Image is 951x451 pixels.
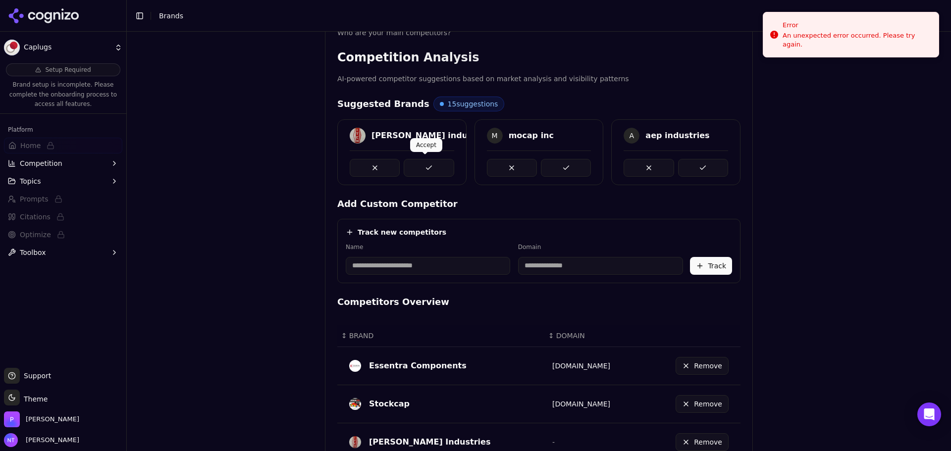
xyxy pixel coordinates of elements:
[369,360,467,372] div: Essentra Components
[676,433,729,451] button: Remove
[487,128,503,144] span: M
[548,331,628,341] div: ↕DOMAIN
[337,295,740,309] h4: Competitors Overview
[358,227,446,237] h4: Track new competitors
[349,331,374,341] span: BRAND
[4,245,122,260] button: Toolbox
[20,230,51,240] span: Optimize
[159,11,183,21] nav: breadcrumb
[22,436,79,445] span: [PERSON_NAME]
[24,43,110,52] span: Caplugs
[676,357,729,375] button: Remove
[6,80,120,109] p: Brand setup is incomplete. Please complete the onboarding process to access all features.
[337,97,429,111] h4: Suggested Brands
[337,73,740,85] p: AI-powered competitor suggestions based on market analysis and visibility patterns
[369,398,410,410] div: Stockcap
[337,325,544,347] th: BRAND
[20,176,41,186] span: Topics
[45,66,91,74] span: Setup Required
[346,243,510,251] label: Name
[26,415,79,424] span: Perrill
[690,257,732,275] button: Track
[349,360,361,372] img: Essentra Components
[4,433,18,447] img: Nate Tower
[4,155,122,171] button: Competition
[4,433,79,447] button: Open user button
[20,395,48,403] span: Theme
[4,411,79,427] button: Open organization switcher
[552,400,610,408] a: [DOMAIN_NAME]
[337,197,740,211] h4: Add Custom Competitor
[4,40,20,55] img: Caplugs
[416,141,436,149] p: Accept
[20,141,41,150] span: Home
[4,411,20,427] img: Perrill
[371,130,493,142] div: [PERSON_NAME] industries
[917,402,941,426] div: Open Intercom Messenger
[20,212,51,222] span: Citations
[556,331,585,341] span: DOMAIN
[783,20,931,30] div: Error
[645,130,709,142] div: aep industries
[552,438,555,446] span: -
[20,371,51,381] span: Support
[159,12,183,20] span: Brands
[337,50,740,65] h3: Competition Analysis
[341,331,540,341] div: ↕BRAND
[369,436,490,448] div: [PERSON_NAME] Industries
[676,395,729,413] button: Remove
[448,99,498,109] span: 15 suggestions
[349,398,361,410] img: Stockcap
[552,362,610,370] a: [DOMAIN_NAME]
[337,28,740,38] div: Who are your main competitors?
[4,122,122,138] div: Platform
[20,194,49,204] span: Prompts
[509,130,554,142] div: mocap inc
[20,158,62,168] span: Competition
[544,325,632,347] th: DOMAIN
[349,436,361,448] img: iten industries
[350,128,366,144] img: iten industries
[518,243,684,251] label: Domain
[20,248,46,257] span: Toolbox
[624,128,639,144] span: A
[4,173,122,189] button: Topics
[783,31,931,49] div: An unexpected error occurred. Please try again.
